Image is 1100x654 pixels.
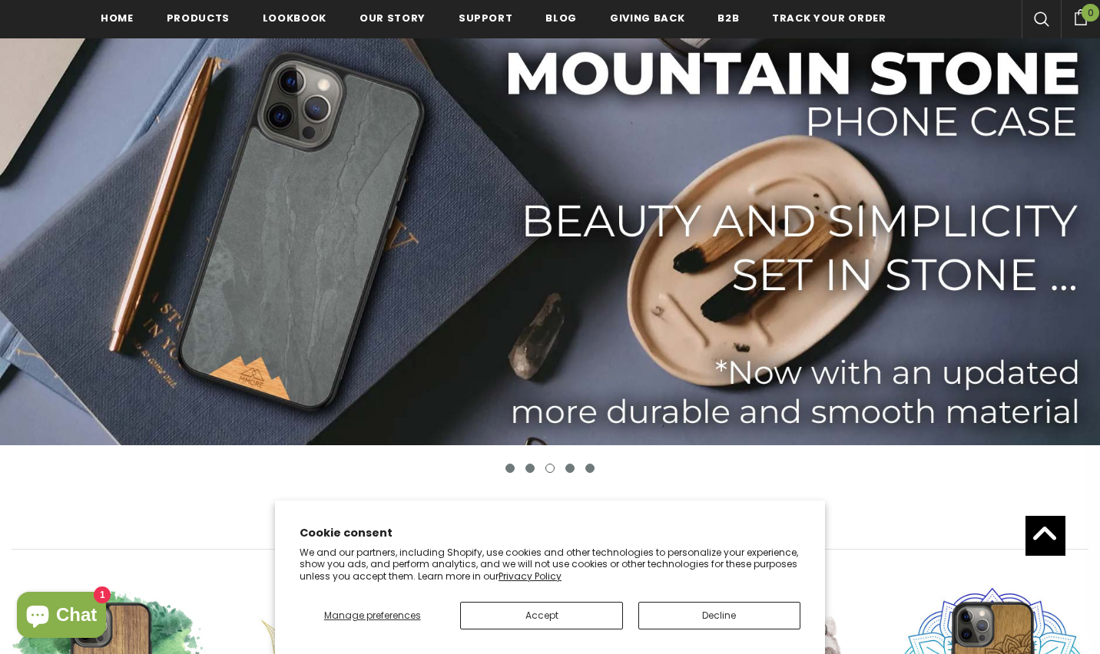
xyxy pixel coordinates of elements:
[324,609,421,622] span: Manage preferences
[300,547,800,583] p: We and our partners, including Shopify, use cookies and other technologies to personalize your ex...
[505,464,515,473] button: 1
[545,11,577,25] span: Blog
[460,602,622,629] button: Accept
[459,11,513,25] span: support
[12,592,111,642] inbox-online-store-chat: Shopify online store chat
[101,11,134,25] span: Home
[300,602,445,629] button: Manage preferences
[499,570,562,583] a: Privacy Policy
[1061,7,1100,25] a: 0
[300,525,800,541] h2: Cookie consent
[585,464,595,473] button: 5
[545,464,555,473] button: 3
[610,11,684,25] span: Giving back
[717,11,739,25] span: B2B
[638,602,800,629] button: Decline
[167,11,230,25] span: Products
[565,464,575,473] button: 4
[359,11,426,25] span: Our Story
[1082,4,1099,21] span: 0
[772,11,886,25] span: Track your order
[263,11,326,25] span: Lookbook
[525,464,535,473] button: 2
